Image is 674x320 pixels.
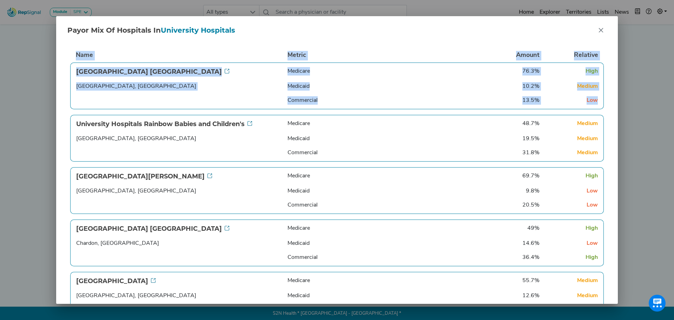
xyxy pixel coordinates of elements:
[161,26,235,34] span: University Hospitals
[527,226,540,231] span: 49%
[76,172,282,181] a: [GEOGRAPHIC_DATA][PERSON_NAME]
[522,68,540,74] span: 76.3%
[288,292,417,300] div: Medicaid
[67,25,235,35] span: Payor Mix of Hospitals in
[288,224,417,233] div: Medicare
[420,50,542,63] th: Amount
[577,84,598,89] span: Medium
[76,292,282,300] div: [GEOGRAPHIC_DATA], [GEOGRAPHIC_DATA]
[207,173,212,180] div: University Hospitals St. John Medical Center
[522,98,540,103] span: 13.5%
[288,276,417,285] div: Medicare
[522,84,540,89] span: 10.2%
[285,50,419,63] th: Metric
[288,239,417,248] div: Medicaid
[586,173,598,179] span: High
[76,172,205,181] div: [GEOGRAPHIC_DATA][PERSON_NAME]
[76,135,282,143] div: [GEOGRAPHIC_DATA], [GEOGRAPHIC_DATA]
[288,119,417,128] div: Medicare
[577,293,598,299] span: Medium
[76,187,282,195] div: [GEOGRAPHIC_DATA], [GEOGRAPHIC_DATA]
[522,136,540,142] span: 19.5%
[288,149,417,157] div: Commercial
[542,50,604,63] th: Relative
[288,253,417,262] div: Commercial
[76,276,148,286] div: [GEOGRAPHIC_DATA]
[522,255,540,260] span: 36.4%
[225,226,229,232] div: University Hospitals Geauga Medical Center
[70,50,285,63] th: Name
[288,135,417,143] div: Medicaid
[288,82,417,91] div: Medicaid
[76,67,222,77] div: [GEOGRAPHIC_DATA] [GEOGRAPHIC_DATA]
[522,121,540,126] span: 48.7%
[587,241,598,246] span: Low
[76,239,282,248] div: Chardon, [GEOGRAPHIC_DATA]
[76,119,245,129] div: University Hospitals Rainbow Babies and Children's
[586,226,598,231] span: High
[522,173,540,179] span: 69.7%
[577,278,598,283] span: Medium
[522,241,540,246] span: 14.6%
[577,150,598,156] span: Medium
[288,201,417,209] div: Commercial
[577,121,598,126] span: Medium
[522,202,540,208] span: 20.5%
[577,136,598,142] span: Medium
[288,67,417,76] div: Medicare
[76,276,282,286] a: [GEOGRAPHIC_DATA]
[586,255,598,260] span: High
[76,224,222,234] div: [GEOGRAPHIC_DATA] [GEOGRAPHIC_DATA]
[151,278,156,285] div: University Hospitals Samaritan Medical Center
[587,202,598,208] span: Low
[587,98,598,103] span: Low
[288,96,417,105] div: Commercial
[522,150,540,156] span: 31.8%
[247,121,252,128] div: University Hospitals Rainbow Babies and Children's
[522,278,540,283] span: 55.7%
[76,67,282,77] a: [GEOGRAPHIC_DATA] [GEOGRAPHIC_DATA]
[526,188,540,194] span: 9.8%
[225,68,229,75] div: University Hospitals Geneva Medical Center
[595,25,607,36] button: Close
[76,224,282,234] a: [GEOGRAPHIC_DATA] [GEOGRAPHIC_DATA]
[586,68,598,74] span: High
[288,172,417,180] div: Medicare
[288,187,417,195] div: Medicaid
[522,293,540,299] span: 12.6%
[587,188,598,194] span: Low
[76,82,282,91] div: [GEOGRAPHIC_DATA], [GEOGRAPHIC_DATA]
[76,119,282,129] a: University Hospitals Rainbow Babies and Children's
